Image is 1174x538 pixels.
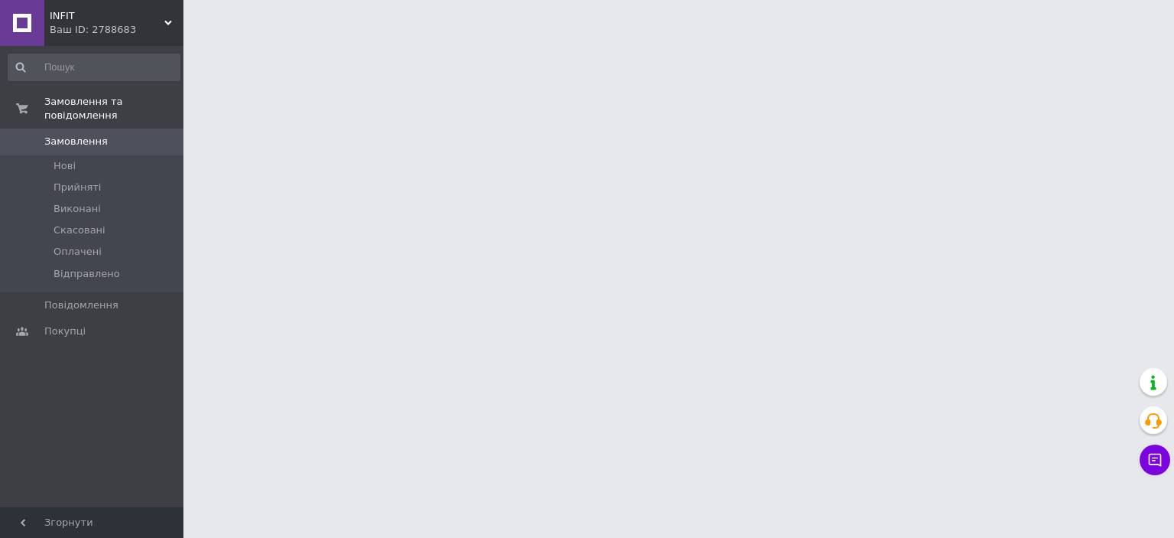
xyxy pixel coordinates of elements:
[44,298,118,312] span: Повідомлення
[44,324,86,338] span: Покупці
[44,95,183,122] span: Замовлення та повідомлення
[54,267,120,281] span: Відправлено
[54,181,101,194] span: Прийняті
[1140,445,1170,475] button: Чат з покупцем
[8,54,180,81] input: Пошук
[54,245,102,259] span: Оплачені
[54,223,105,237] span: Скасовані
[50,9,164,23] span: INFIT
[54,202,101,216] span: Виконані
[54,159,76,173] span: Нові
[44,135,108,148] span: Замовлення
[50,23,183,37] div: Ваш ID: 2788683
